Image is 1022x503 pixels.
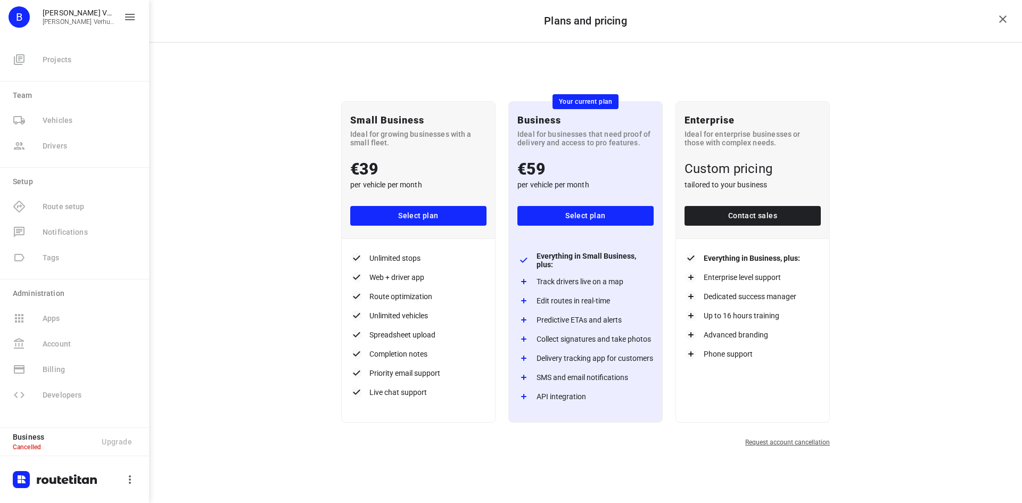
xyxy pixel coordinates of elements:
li: Route optimization [350,290,487,303]
p: Broers Verhuur [43,9,115,17]
div: B [9,6,30,28]
li: Spreadsheet upload [350,328,487,341]
a: Contact sales [685,206,821,226]
span: Select plan [359,209,478,222]
span: Cancelled [13,443,41,451]
li: Priority email support [350,367,487,380]
li: Dedicated success manager [685,290,821,303]
li: API integration [517,390,654,403]
p: Setup [13,176,141,187]
p: Ideal for businesses that need proof of delivery and access to pro features. [517,130,654,147]
li: SMS and email notifications [517,371,654,384]
li: Up to 16 hours training [685,309,821,322]
li: Completion notes [350,348,487,360]
li: Phone support [685,348,821,360]
p: tailored to your business [685,180,821,189]
p: Custom pricing [685,160,821,178]
h6: Plans and pricing [544,15,627,27]
button: Select plan [350,206,487,226]
p: Small Business [350,114,487,126]
p: Enterprise [685,114,821,126]
p: Administration [13,288,141,299]
p: per vehicle per month [350,180,487,189]
li: Live chat support [350,386,487,399]
li: Unlimited stops [350,252,487,265]
p: €59 [517,160,654,178]
p: Business [517,114,654,126]
button: close [992,9,1013,30]
span: Select plan [526,209,645,222]
b: Everything in Small Business, plus: [537,252,654,269]
p: per vehicle per month [517,180,654,189]
li: Predictive ETAs and alerts [517,314,654,326]
p: Business [13,433,93,441]
p: Ideal for growing businesses with a small fleet. [350,130,487,147]
li: Edit routes in real-time [517,294,654,307]
b: Everything in Business, plus: [704,254,800,262]
p: €39 [350,160,487,178]
li: Web + driver app [350,271,487,284]
span: Your current plan [553,98,619,105]
li: Enterprise level support [685,271,821,284]
li: Unlimited vehicles [350,309,487,322]
li: Track drivers live on a map [517,275,654,288]
button: Select plan [517,206,654,226]
a: Request account cancellation [745,439,830,446]
span: Contact sales [693,209,812,222]
li: Advanced branding [685,328,821,341]
p: Ideal for enterprise businesses or those with complex needs. [685,130,821,147]
p: Team [13,90,141,101]
li: Collect signatures and take photos [517,333,654,345]
li: Delivery tracking app for customers [517,352,654,365]
p: Broers Verhuur [43,18,115,26]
